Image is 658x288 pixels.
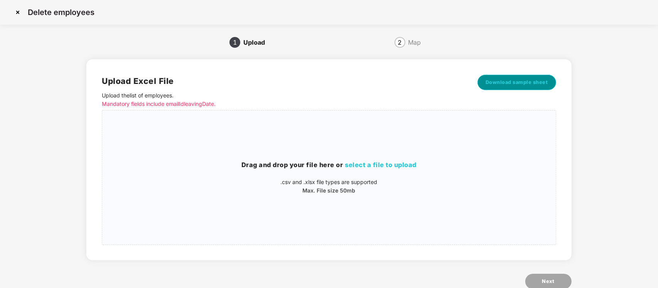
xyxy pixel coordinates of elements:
h2: Upload Excel File [102,75,461,87]
h3: Drag and drop your file here or [102,160,555,170]
p: .csv and .xlsx file types are supported [102,178,555,186]
button: Download sample sheet [477,75,556,90]
p: Delete employees [28,8,94,17]
span: Download sample sheet [486,79,548,86]
p: Mandatory fields include emailId leavingDate. [102,100,461,108]
span: 2 [398,39,402,45]
span: Drag and drop your file here orselect a file to upload.csv and .xlsx file types are supportedMax.... [102,111,555,244]
span: 1 [233,39,237,45]
span: select a file to upload [345,161,417,169]
img: svg+xml;base64,PHN2ZyBpZD0iQ3Jvc3MtMzJ4MzIiIHhtbG5zPSJodHRwOi8vd3d3LnczLm9yZy8yMDAwL3N2ZyIgd2lkdG... [12,6,24,18]
div: Upload [243,36,271,49]
p: Upload the list of employees . [102,91,461,108]
p: Max. File size 50mb [102,186,555,195]
div: Map [408,36,421,49]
